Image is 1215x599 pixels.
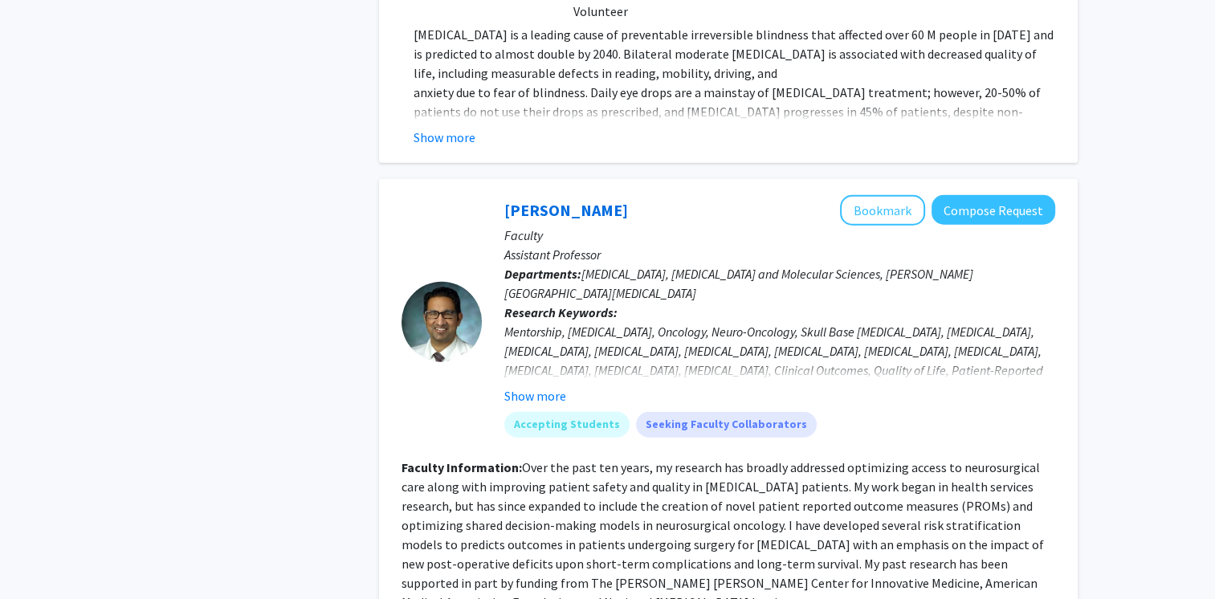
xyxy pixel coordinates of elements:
[636,412,817,438] mat-chip: Seeking Faculty Collaborators
[504,266,973,301] span: [MEDICAL_DATA], [MEDICAL_DATA] and Molecular Sciences, [PERSON_NAME][GEOGRAPHIC_DATA][MEDICAL_DATA]
[504,226,1055,245] p: Faculty
[504,245,1055,264] p: Assistant Professor
[932,195,1055,225] button: Compose Request to Raj Mukherjee
[414,25,1055,83] p: [MEDICAL_DATA] is a leading cause of preventable irreversible blindness that affected over 60 M p...
[504,386,566,405] button: Show more
[504,200,628,220] a: [PERSON_NAME]
[12,527,68,587] iframe: Chat
[504,412,630,438] mat-chip: Accepting Students
[504,266,581,282] b: Departments:
[414,83,1055,198] p: anxiety due to fear of blindness. Daily eye drops are a mainstay of [MEDICAL_DATA] treatment; how...
[414,128,475,147] button: Show more
[840,195,925,226] button: Add Raj Mukherjee to Bookmarks
[504,322,1055,438] div: Mentorship, [MEDICAL_DATA], Oncology, Neuro-Oncology, Skull Base [MEDICAL_DATA], [MEDICAL_DATA], ...
[504,304,618,320] b: Research Keywords:
[402,459,522,475] b: Faculty Information:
